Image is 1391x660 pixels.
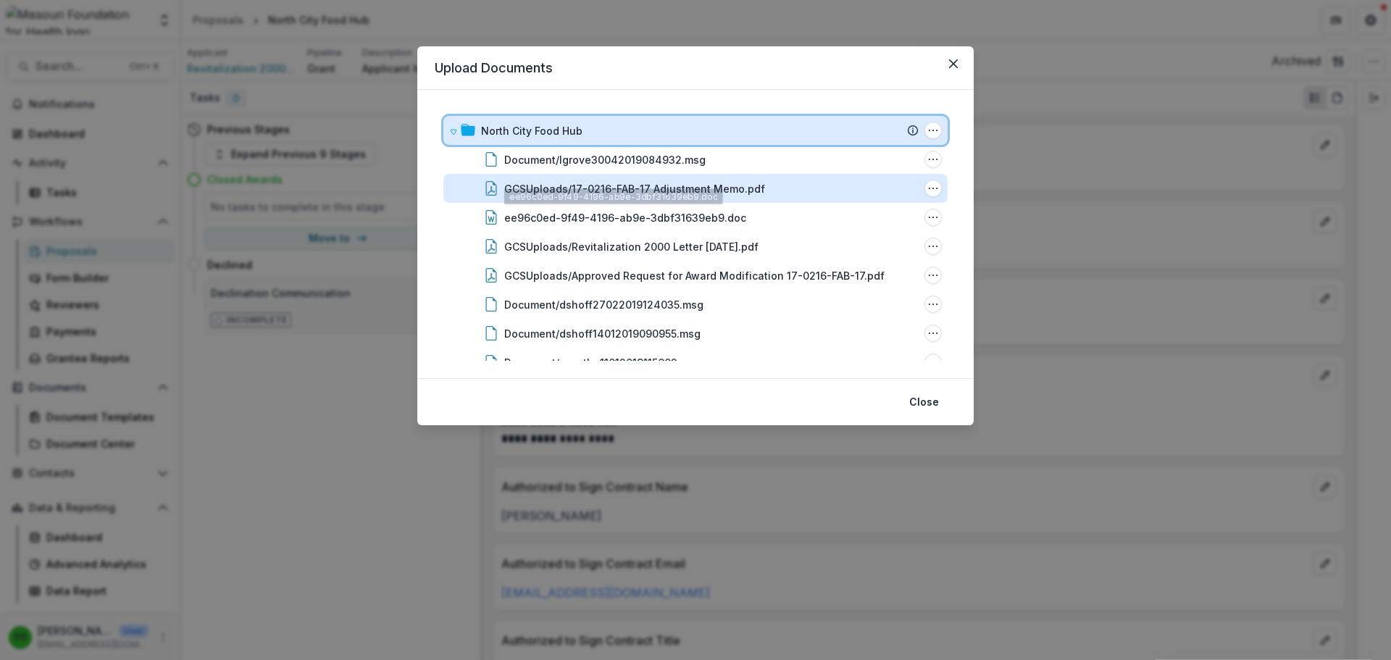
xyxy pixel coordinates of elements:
div: Document/dshoff27022019124035.msg [504,297,703,312]
div: ee96c0ed-9f49-4196-ab9e-3dbf31639eb9.doc [504,210,746,225]
div: Document/lgrove30042019084932.msg [504,152,706,167]
div: ee96c0ed-9f49-4196-ab9e-3dbf31639eb9.docee96c0ed-9f49-4196-ab9e-3dbf31639eb9.doc Options [443,203,948,232]
div: Document/dshoff27022019124035.msgDocument/dshoff27022019124035.msg Options [443,290,948,319]
div: Document/rsmythe11012019115602.msg [504,355,701,370]
button: Document/dshoff27022019124035.msg Options [924,296,942,313]
button: GCSUploads/17-0216-FAB-17 Adjustment Memo.pdf Options [924,180,942,197]
div: GCSUploads/Approved Request for Award Modification 17-0216-FAB-17.pdfGCSUploads/Approved Request ... [443,261,948,290]
div: North City Food Hub [481,123,582,138]
div: GCSUploads/Revitalization 2000 Letter [DATE].pdfGCSUploads/Revitalization 2000 Letter 04.11.2019.... [443,232,948,261]
button: ee96c0ed-9f49-4196-ab9e-3dbf31639eb9.doc Options [924,209,942,226]
button: Document/rsmythe11012019115602.msg Options [924,354,942,371]
div: Document/lgrove30042019084932.msgDocument/lgrove30042019084932.msg Options [443,145,948,174]
div: Document/dshoff14012019090955.msgDocument/dshoff14012019090955.msg Options [443,319,948,348]
button: GCSUploads/Approved Request for Award Modification 17-0216-FAB-17.pdf Options [924,267,942,284]
button: GCSUploads/Revitalization 2000 Letter 04.11.2019.pdf Options [924,238,942,255]
div: Document/rsmythe11012019115602.msgDocument/rsmythe11012019115602.msg Options [443,348,948,377]
button: Document/lgrove30042019084932.msg Options [924,151,942,168]
button: Close [901,390,948,414]
button: North City Food Hub Options [924,122,942,139]
header: Upload Documents [417,46,974,90]
div: North City Food HubNorth City Food Hub Options [443,116,948,145]
div: GCSUploads/17-0216-FAB-17 Adjustment Memo.pdfGCSUploads/17-0216-FAB-17 Adjustment Memo.pdf Options [443,174,948,203]
div: GCSUploads/17-0216-FAB-17 Adjustment Memo.pdf [504,181,765,196]
div: GCSUploads/Revitalization 2000 Letter [DATE].pdf [504,239,759,254]
button: Document/dshoff14012019090955.msg Options [924,325,942,342]
div: GCSUploads/Approved Request for Award Modification 17-0216-FAB-17.pdf [504,268,885,283]
button: Close [942,52,965,75]
div: Document/dshoff14012019090955.msg [504,326,701,341]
